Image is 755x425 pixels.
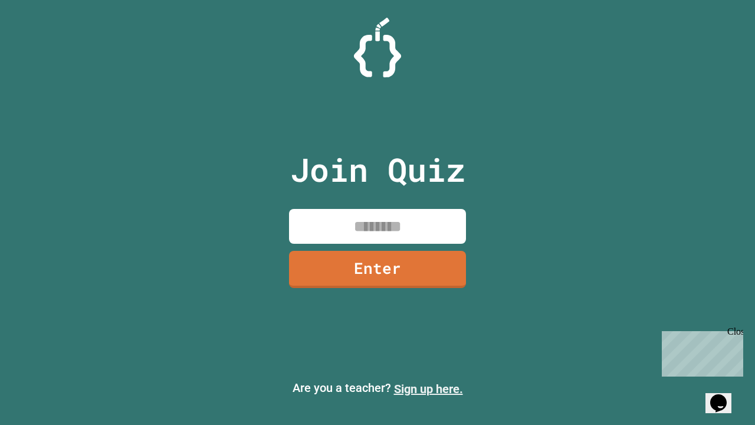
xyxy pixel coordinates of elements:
a: Enter [289,251,466,288]
iframe: chat widget [657,326,743,377]
p: Join Quiz [290,145,465,194]
iframe: chat widget [705,378,743,413]
a: Sign up here. [394,382,463,396]
img: Logo.svg [354,18,401,77]
p: Are you a teacher? [9,379,746,398]
div: Chat with us now!Close [5,5,81,75]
